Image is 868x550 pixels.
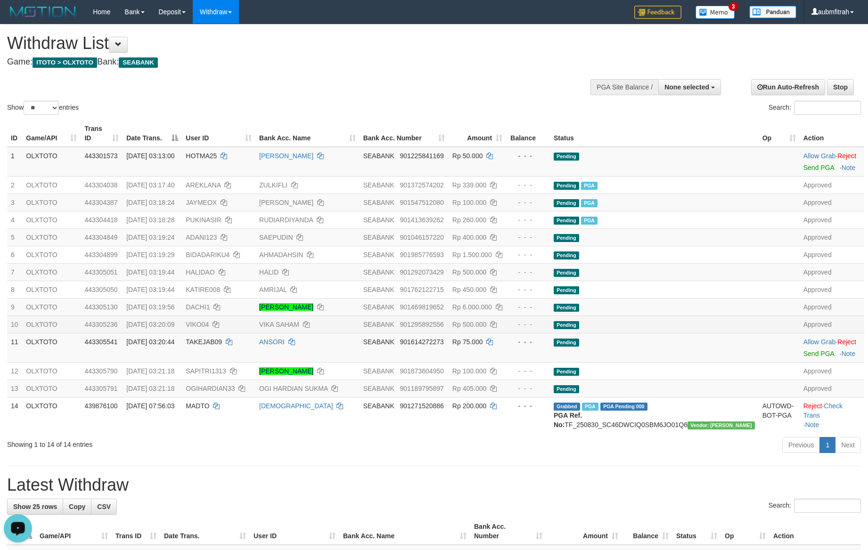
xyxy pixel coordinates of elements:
[363,181,394,189] span: SEABANK
[600,403,647,411] span: PGA Pending
[400,268,443,276] span: Copy 901292073429 to clipboard
[7,263,22,281] td: 7
[339,518,470,545] th: Bank Acc. Name: activate to sort column ascending
[259,402,333,410] a: [DEMOGRAPHIC_DATA]
[259,338,285,346] a: ANSORI
[259,303,313,311] a: [PERSON_NAME]
[22,263,81,281] td: OLXTOTO
[7,211,22,228] td: 4
[186,199,217,206] span: JAYMEOX
[452,321,486,328] span: Rp 500.000
[363,234,394,241] span: SEABANK
[800,228,864,246] td: Approved
[400,152,443,160] span: Copy 901225841169 to clipboard
[800,397,864,433] td: · ·
[7,380,22,397] td: 13
[803,402,822,410] a: Reject
[22,194,81,211] td: OLXTOTO
[800,176,864,194] td: Approved
[400,338,443,346] span: Copy 901614272273 to clipboard
[126,199,174,206] span: [DATE] 03:18:24
[7,281,22,298] td: 8
[186,303,210,311] span: DACHI1
[126,402,174,410] span: [DATE] 07:56:03
[123,120,182,147] th: Date Trans.: activate to sort column descending
[84,385,117,392] span: 443305791
[581,199,598,207] span: Marked by aubabdullah
[126,152,174,160] span: [DATE] 03:13:00
[510,401,546,411] div: - - -
[452,385,486,392] span: Rp 405.000
[554,368,579,376] span: Pending
[186,234,217,241] span: ADANI123
[259,268,278,276] a: HALID
[658,79,721,95] button: None selected
[510,337,546,347] div: - - -
[7,120,22,147] th: ID
[84,152,117,160] span: 443301573
[452,216,486,224] span: Rp 260.000
[91,499,117,515] a: CSV
[186,251,229,259] span: BIDADARIKU4
[363,152,394,160] span: SEABANK
[259,321,299,328] a: VIKA SAHAM
[759,397,800,433] td: AUTOWD-BOT-PGA
[84,216,117,224] span: 443304418
[22,246,81,263] td: OLXTOTO
[554,234,579,242] span: Pending
[33,57,97,68] span: ITOTO > OLXTOTO
[360,120,449,147] th: Bank Acc. Number: activate to sort column ascending
[186,286,220,293] span: KATIRE008
[800,263,864,281] td: Approved
[259,385,328,392] a: OGI HARDIAN SUKMA
[7,5,79,19] img: MOTION_logo.png
[400,303,443,311] span: Copy 901469819652 to clipboard
[782,437,820,453] a: Previous
[452,181,486,189] span: Rp 339.000
[22,281,81,298] td: OLXTOTO
[259,216,313,224] a: RUDIARDIYANDA
[84,181,117,189] span: 443304038
[22,176,81,194] td: OLXTOTO
[22,298,81,315] td: OLXTOTO
[749,6,796,18] img: panduan.png
[510,285,546,294] div: - - -
[510,180,546,190] div: - - -
[259,199,313,206] a: [PERSON_NAME]
[721,518,770,545] th: Op: activate to sort column ascending
[84,367,117,375] span: 443305790
[581,182,598,190] span: Marked by aubabdullah
[186,268,214,276] span: HALIDAO
[119,57,158,68] span: SEABANK
[729,2,738,11] span: 3
[837,152,856,160] a: Reject
[126,286,174,293] span: [DATE] 03:19:44
[800,194,864,211] td: Approved
[452,268,486,276] span: Rp 500.000
[510,233,546,242] div: - - -
[7,333,22,362] td: 11
[452,367,486,375] span: Rp 100.000
[126,321,174,328] span: [DATE] 03:20:09
[84,199,117,206] span: 443304387
[554,217,579,225] span: Pending
[452,251,492,259] span: Rp 1.500.000
[363,385,394,392] span: SEABANK
[84,234,117,241] span: 443304849
[250,518,339,545] th: User ID: activate to sort column ascending
[452,234,486,241] span: Rp 400.000
[800,211,864,228] td: Approved
[800,380,864,397] td: Approved
[800,298,864,315] td: Approved
[400,402,443,410] span: Copy 901271520886 to clipboard
[363,338,394,346] span: SEABANK
[510,198,546,207] div: - - -
[363,321,394,328] span: SEABANK
[452,286,486,293] span: Rp 450.000
[449,120,506,147] th: Amount: activate to sort column ascending
[126,181,174,189] span: [DATE] 03:17:40
[186,385,235,392] span: OGIHARDIAN33
[554,182,579,190] span: Pending
[803,152,837,160] span: ·
[363,251,394,259] span: SEABANK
